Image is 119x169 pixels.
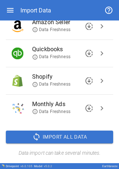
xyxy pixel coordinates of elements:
[34,165,52,168] div: Model
[32,109,70,115] span: Data Freshness
[97,104,106,113] span: chevron_right
[32,54,70,60] span: Data Freshness
[32,27,70,33] span: Data Freshness
[6,165,32,168] div: Drivepoint
[32,132,41,141] span: sync
[32,45,96,54] span: Quickbooks
[12,20,23,32] img: Amazon Seller
[102,165,118,168] div: Earthbreeze
[97,76,106,85] span: chevron_right
[43,132,87,142] span: Import All Data
[12,75,23,87] img: Shopify
[85,22,93,31] span: downloading
[32,18,96,27] span: Amazon Seller
[97,49,106,58] span: chevron_right
[97,22,106,31] span: chevron_right
[1,164,4,167] img: Drivepoint
[32,72,96,81] span: Shopify
[6,131,113,144] button: Import All Data
[12,102,25,114] img: Monthly Ads
[12,48,23,59] img: Quickbooks
[32,81,70,87] span: Data Freshness
[32,100,96,109] span: Monthly Ads
[85,76,93,85] span: downloading
[20,165,32,168] span: v 6.0.105
[20,7,51,14] div: Import Data
[85,104,93,113] span: downloading
[44,165,52,168] span: v 5.0.2
[6,149,113,157] h6: Data import can take several minutes.
[85,49,93,58] span: downloading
